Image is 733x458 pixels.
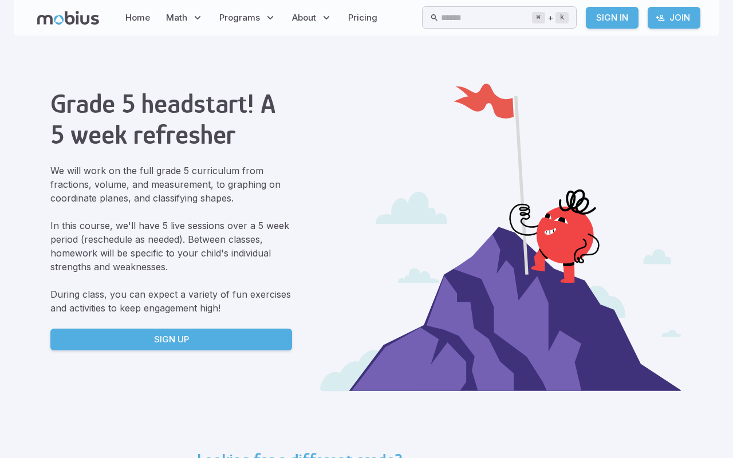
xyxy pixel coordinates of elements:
[320,84,683,392] img: Grade 5 headstart! A 5 week refresher
[648,7,700,29] a: Join
[292,11,316,24] span: About
[50,164,292,205] p: We will work on the full grade 5 curriculum from fractions, volume, and measurement, to graphing ...
[50,329,292,350] a: Sign Up
[345,5,381,31] a: Pricing
[50,287,292,315] p: During class, you can expect a variety of fun exercises and activities to keep engagement high!
[532,12,545,23] kbd: ⌘
[532,11,569,25] div: +
[50,88,292,150] h2: Grade 5 headstart! A 5 week refresher
[555,12,569,23] kbd: k
[586,7,639,29] a: Sign In
[166,11,187,24] span: Math
[122,5,153,31] a: Home
[219,11,260,24] span: Programs
[50,219,292,274] p: In this course, we'll have 5 live sessions over a 5 week period (reschedule as needed). Between c...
